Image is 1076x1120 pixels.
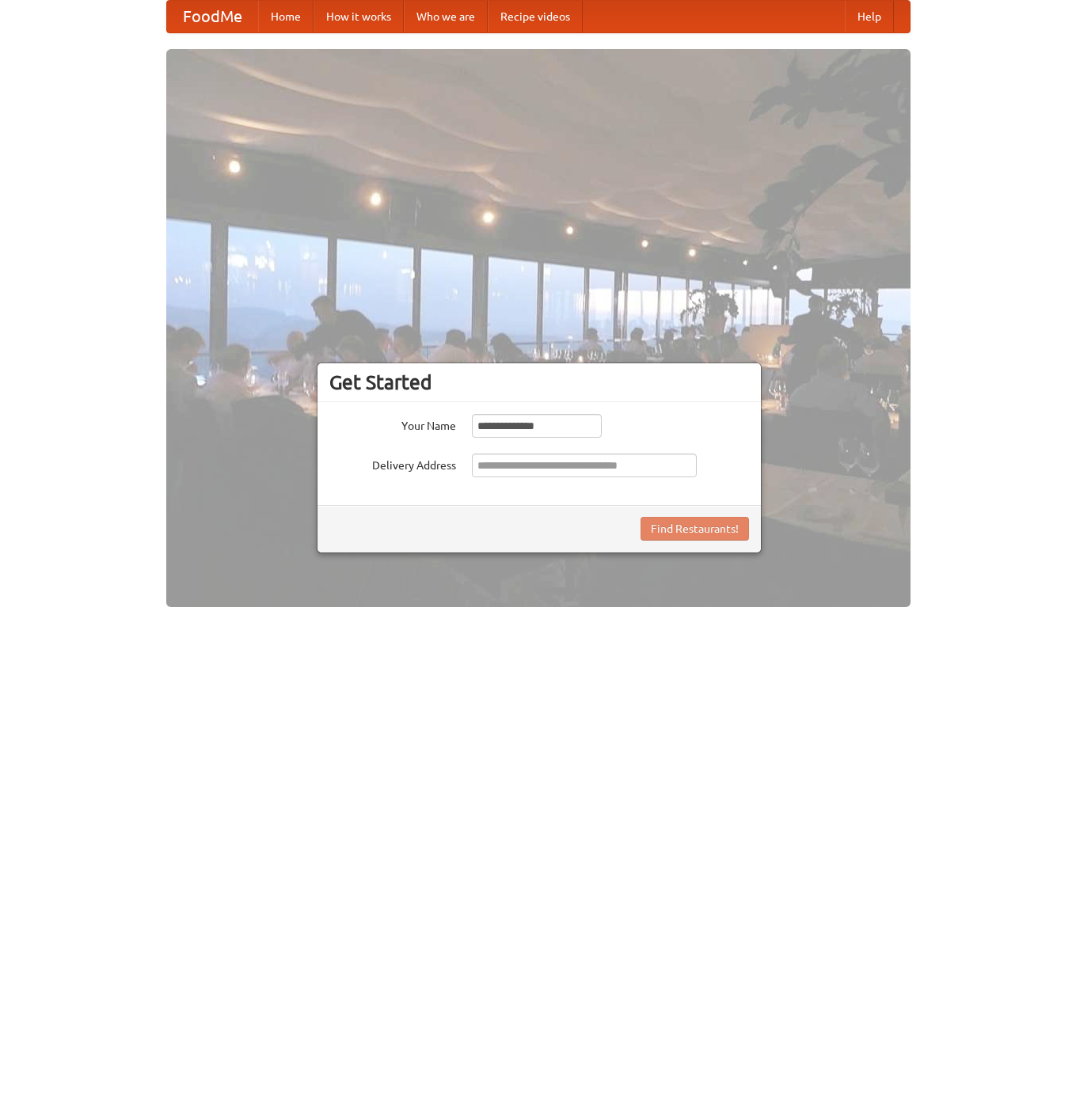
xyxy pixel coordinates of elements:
[329,414,456,434] label: Your Name
[845,1,894,32] a: Help
[641,517,749,541] button: Find Restaurants!
[167,1,258,32] a: FoodMe
[329,454,456,473] label: Delivery Address
[258,1,314,32] a: Home
[488,1,583,32] a: Recipe videos
[314,1,404,32] a: How it works
[404,1,488,32] a: Who we are
[329,370,749,394] h3: Get Started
